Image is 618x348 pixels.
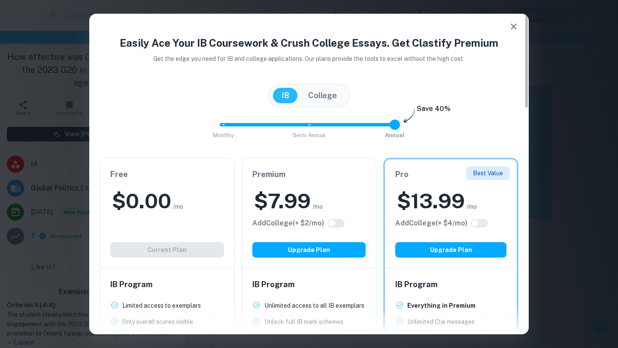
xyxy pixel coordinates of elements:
[273,88,298,103] button: IB
[112,187,171,215] h2: $ 0.00
[473,168,503,178] p: Best Value
[417,104,451,118] h6: Save 40%
[467,202,477,211] span: /mo
[252,279,366,291] h6: IB Program
[385,132,405,138] span: Annual
[395,279,506,291] h6: IB Program
[264,301,364,310] p: Unlimited access to all IB exemplars
[407,301,476,310] p: Everything in Premium
[100,35,518,51] h4: Easily Ace Your IB Coursework & Crush College Essays. Get Clastify Premium
[122,301,201,310] p: Limited access to exemplars
[254,187,311,215] h2: $ 7.99
[252,218,324,228] h6: Click to see all the additional College features.
[395,168,506,180] h6: Pro
[110,279,224,291] h6: IB Program
[312,202,323,211] span: /mo
[110,168,224,180] h6: Free
[173,202,183,211] span: /mo
[252,168,366,180] h6: Premium
[395,218,467,228] h6: Click to see all the additional College features.
[300,88,345,103] button: College
[142,54,477,63] p: Get the edge you need for IB and college applications. Our plans provide the tools to excel witho...
[403,109,415,123] img: subscription-arrow.svg
[293,132,326,138] span: Semi-Annual
[213,132,234,138] span: Monthly
[397,187,465,215] h2: $ 13.99
[252,242,366,258] button: Upgrade Plan
[395,242,506,258] button: Upgrade Plan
